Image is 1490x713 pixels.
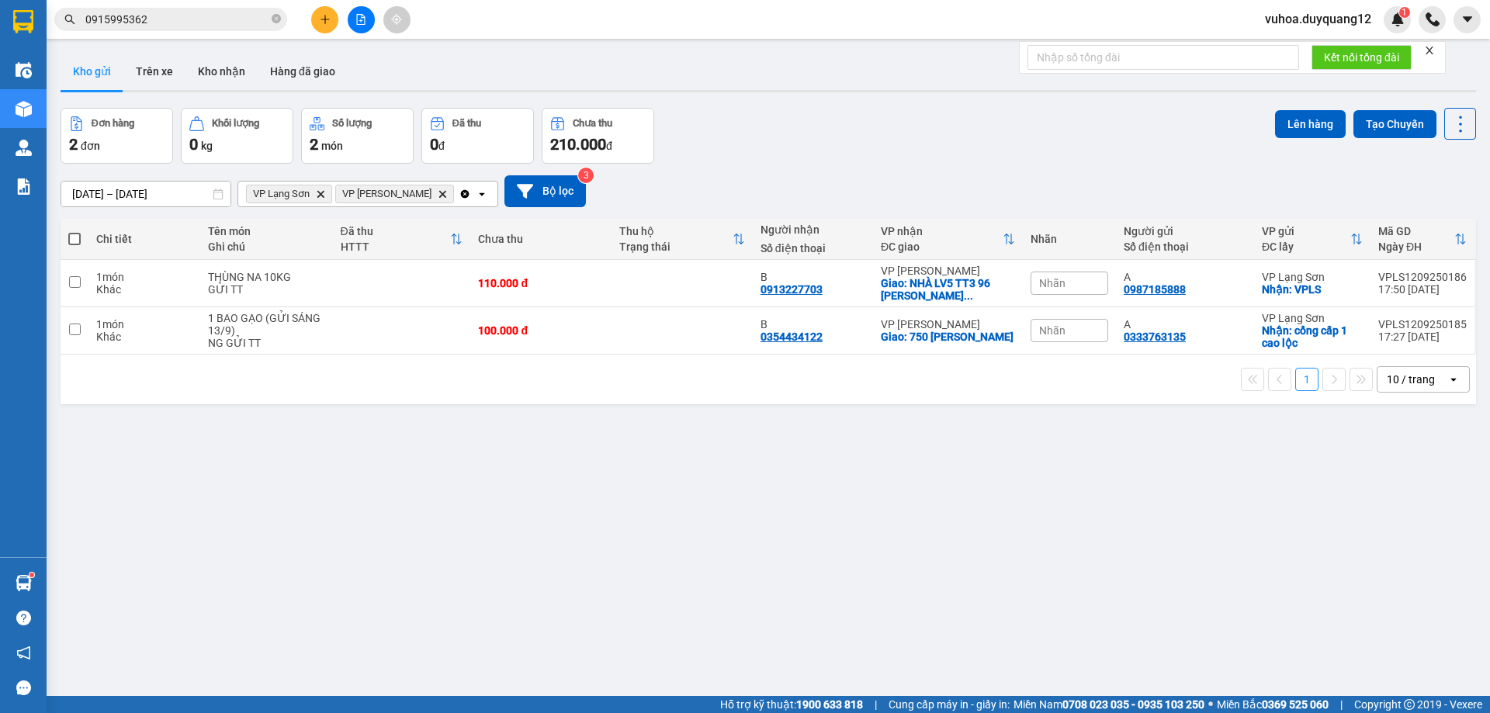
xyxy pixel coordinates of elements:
div: VP nhận [881,225,1003,237]
div: Tên món [208,225,324,237]
div: VPLS1209250185 [1378,318,1467,331]
span: đ [606,140,612,152]
span: plus [320,14,331,25]
div: 0987185888 [1124,283,1186,296]
span: đơn [81,140,100,152]
svg: open [476,188,488,200]
button: caret-down [1454,6,1481,33]
button: Lên hàng [1275,110,1346,138]
div: Số điện thoại [1124,241,1246,253]
img: logo-vxr [13,10,33,33]
strong: 1900 633 818 [796,698,863,711]
div: Khác [96,283,192,296]
button: aim [383,6,411,33]
span: Miền Nam [1014,696,1204,713]
span: close-circle [272,12,281,27]
span: aim [391,14,402,25]
span: món [321,140,343,152]
input: Nhập số tổng đài [1027,45,1299,70]
span: ... [964,289,973,302]
div: 10 / trang [1387,372,1435,387]
span: close-circle [272,14,281,23]
span: Hỗ trợ kỹ thuật: [720,696,863,713]
div: 17:50 [DATE] [1378,283,1467,296]
input: Selected VP Lạng Sơn, VP Minh Khai. [457,186,459,202]
span: VP Minh Khai, close by backspace [335,185,454,203]
span: 2 [69,135,78,154]
div: 0913227703 [761,283,823,296]
button: plus [311,6,338,33]
span: VP Lạng Sơn, close by backspace [246,185,332,203]
th: Toggle SortBy [612,219,753,260]
span: 210.000 [550,135,606,154]
svg: Delete [316,189,325,199]
div: GỬI TT [208,283,324,296]
span: 0 [189,135,198,154]
div: Ngày ĐH [1378,241,1454,253]
div: Giao: 750 Kim Giang [881,331,1015,343]
div: HTTT [341,241,451,253]
div: 17:27 [DATE] [1378,331,1467,343]
img: warehouse-icon [16,140,32,156]
img: warehouse-icon [16,101,32,117]
th: Toggle SortBy [1370,219,1474,260]
div: Mã GD [1378,225,1454,237]
div: Đã thu [341,225,451,237]
div: VP Lạng Sơn [1262,312,1363,324]
div: Ghi chú [208,241,324,253]
sup: 1 [29,573,34,577]
div: B [761,271,865,283]
span: search [64,14,75,25]
div: NG GỬI TT [208,337,324,349]
span: Kết nối tổng đài [1324,49,1399,66]
div: Nhãn [1031,233,1108,245]
div: Nhận: VPLS [1262,283,1363,296]
button: file-add [348,6,375,33]
div: 110.000 đ [478,277,604,289]
div: Chưa thu [573,118,612,129]
span: file-add [355,14,366,25]
span: notification [16,646,31,660]
div: Chưa thu [478,233,604,245]
div: Chi tiết [96,233,192,245]
svg: Clear all [459,188,471,200]
div: 0354434122 [761,331,823,343]
div: VP [PERSON_NAME] [881,265,1015,277]
span: đ [438,140,445,152]
button: Kết nối tổng đài [1312,45,1412,70]
div: Đã thu [452,118,481,129]
div: B [761,318,865,331]
span: | [1340,696,1343,713]
span: VP Lạng Sơn [253,188,310,200]
span: close [1424,45,1435,56]
div: A [1124,271,1246,283]
div: 0333763135 [1124,331,1186,343]
span: Miền Bắc [1217,696,1329,713]
div: 100.000 đ [478,324,604,337]
div: Nhận: cổng cấp 1 cao lộc [1262,324,1363,349]
span: copyright [1404,699,1415,710]
div: 1 món [96,318,192,331]
div: Đơn hàng [92,118,134,129]
span: message [16,680,31,695]
div: ĐC lấy [1262,241,1350,253]
span: Nhãn [1039,277,1066,289]
div: 1 BAO GẠO (GỬI SÁNG 13/9) [208,312,324,337]
img: phone-icon [1426,12,1440,26]
svg: Delete [438,189,447,199]
input: Tìm tên, số ĐT hoặc mã đơn [85,11,269,28]
button: Chưa thu210.000đ [542,108,654,164]
button: Đã thu0đ [421,108,534,164]
span: kg [201,140,213,152]
button: Số lượng2món [301,108,414,164]
button: Hàng đã giao [258,53,348,90]
span: VP Minh Khai [342,188,431,200]
th: Toggle SortBy [333,219,471,260]
button: Khối lượng0kg [181,108,293,164]
button: Trên xe [123,53,185,90]
div: VP gửi [1262,225,1350,237]
span: caret-down [1461,12,1474,26]
th: Toggle SortBy [873,219,1023,260]
img: solution-icon [16,178,32,195]
div: Số lượng [332,118,372,129]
